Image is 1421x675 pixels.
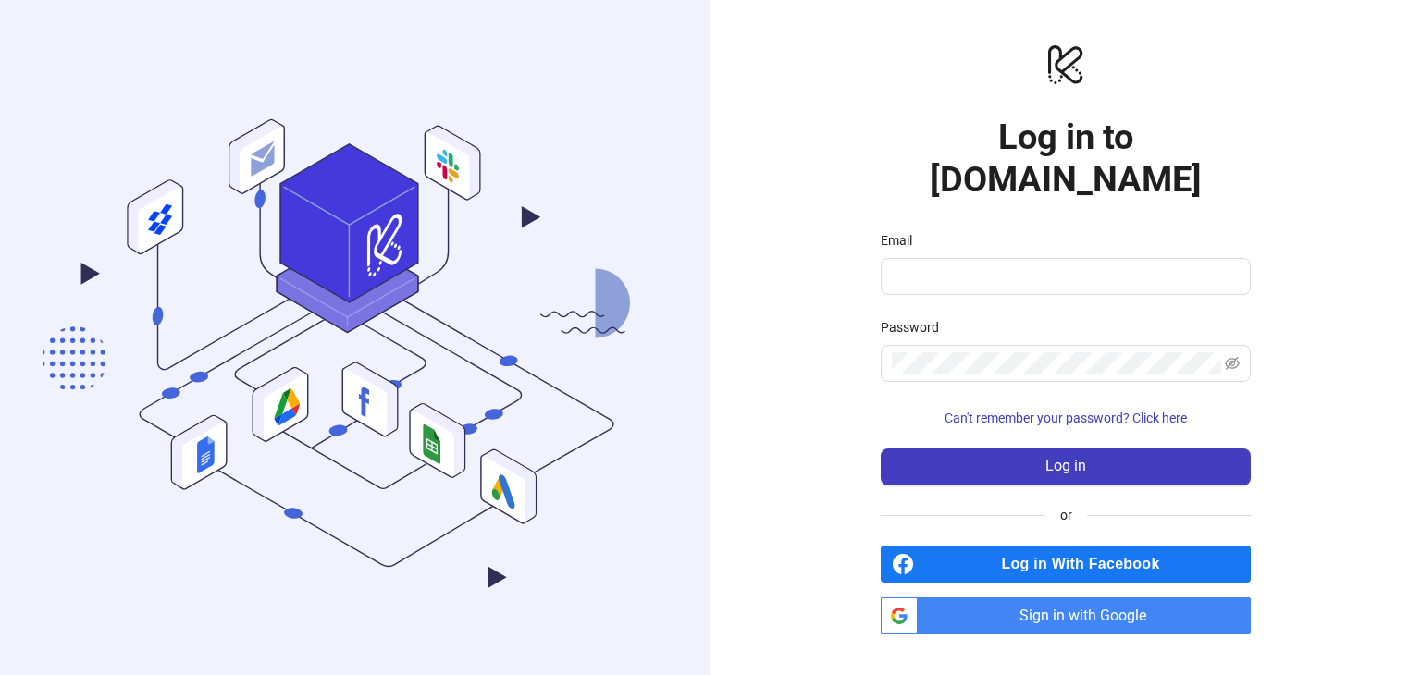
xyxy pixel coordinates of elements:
button: Can't remember your password? Click here [881,404,1251,434]
input: Email [892,265,1236,288]
span: Log in With Facebook [921,546,1251,583]
span: or [1045,505,1087,525]
label: Password [881,317,951,337]
button: Log in [881,448,1251,485]
label: Email [881,230,924,251]
a: Can't remember your password? Click here [881,411,1251,425]
h1: Log in to [DOMAIN_NAME] [881,116,1251,201]
a: Sign in with Google [881,597,1251,634]
span: Sign in with Google [925,597,1251,634]
span: Log in [1045,458,1086,474]
a: Log in With Facebook [881,546,1251,583]
input: Password [892,352,1221,374]
span: Can't remember your password? Click here [945,411,1187,425]
span: eye-invisible [1225,356,1240,371]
